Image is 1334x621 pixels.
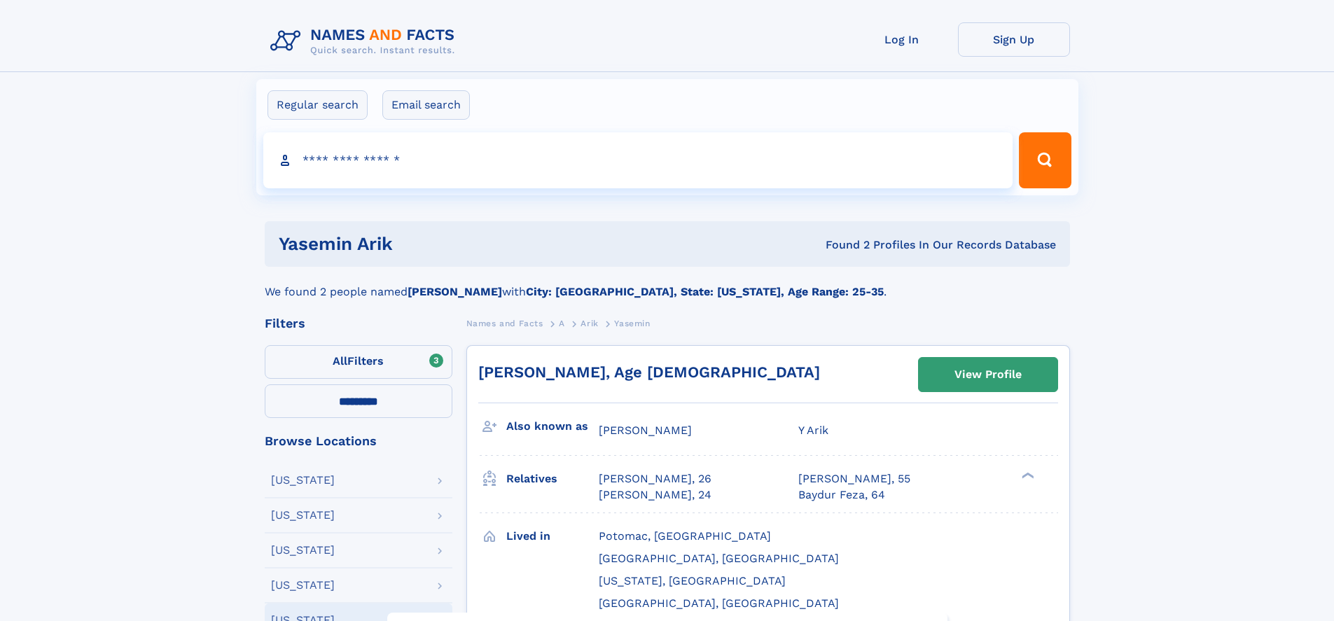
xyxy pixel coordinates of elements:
[958,22,1070,57] a: Sign Up
[846,22,958,57] a: Log In
[599,424,692,437] span: [PERSON_NAME]
[271,545,335,556] div: [US_STATE]
[798,471,910,487] a: [PERSON_NAME], 55
[599,574,786,587] span: [US_STATE], [GEOGRAPHIC_DATA]
[1019,132,1071,188] button: Search Button
[382,90,470,120] label: Email search
[599,487,711,503] a: [PERSON_NAME], 24
[506,524,599,548] h3: Lived in
[506,467,599,491] h3: Relatives
[265,345,452,379] label: Filters
[526,285,884,298] b: City: [GEOGRAPHIC_DATA], State: [US_STATE], Age Range: 25-35
[599,552,839,565] span: [GEOGRAPHIC_DATA], [GEOGRAPHIC_DATA]
[506,414,599,438] h3: Also known as
[265,267,1070,300] div: We found 2 people named with .
[333,354,347,368] span: All
[798,487,885,503] a: Baydur Feza, 64
[466,314,543,332] a: Names and Facts
[798,424,828,437] span: Y Arik
[271,510,335,521] div: [US_STATE]
[263,132,1013,188] input: search input
[599,596,839,610] span: [GEOGRAPHIC_DATA], [GEOGRAPHIC_DATA]
[599,529,771,543] span: Potomac, [GEOGRAPHIC_DATA]
[599,471,711,487] a: [PERSON_NAME], 26
[614,319,650,328] span: Yasemin
[408,285,502,298] b: [PERSON_NAME]
[559,319,565,328] span: A
[265,22,466,60] img: Logo Names and Facts
[268,90,368,120] label: Regular search
[954,358,1022,391] div: View Profile
[279,235,609,253] h1: yasemin arik
[581,319,598,328] span: Arik
[581,314,598,332] a: Arik
[609,237,1056,253] div: Found 2 Profiles In Our Records Database
[271,580,335,591] div: [US_STATE]
[478,363,820,381] a: [PERSON_NAME], Age [DEMOGRAPHIC_DATA]
[271,475,335,486] div: [US_STATE]
[919,358,1057,391] a: View Profile
[265,317,452,330] div: Filters
[265,435,452,447] div: Browse Locations
[559,314,565,332] a: A
[1018,471,1035,480] div: ❯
